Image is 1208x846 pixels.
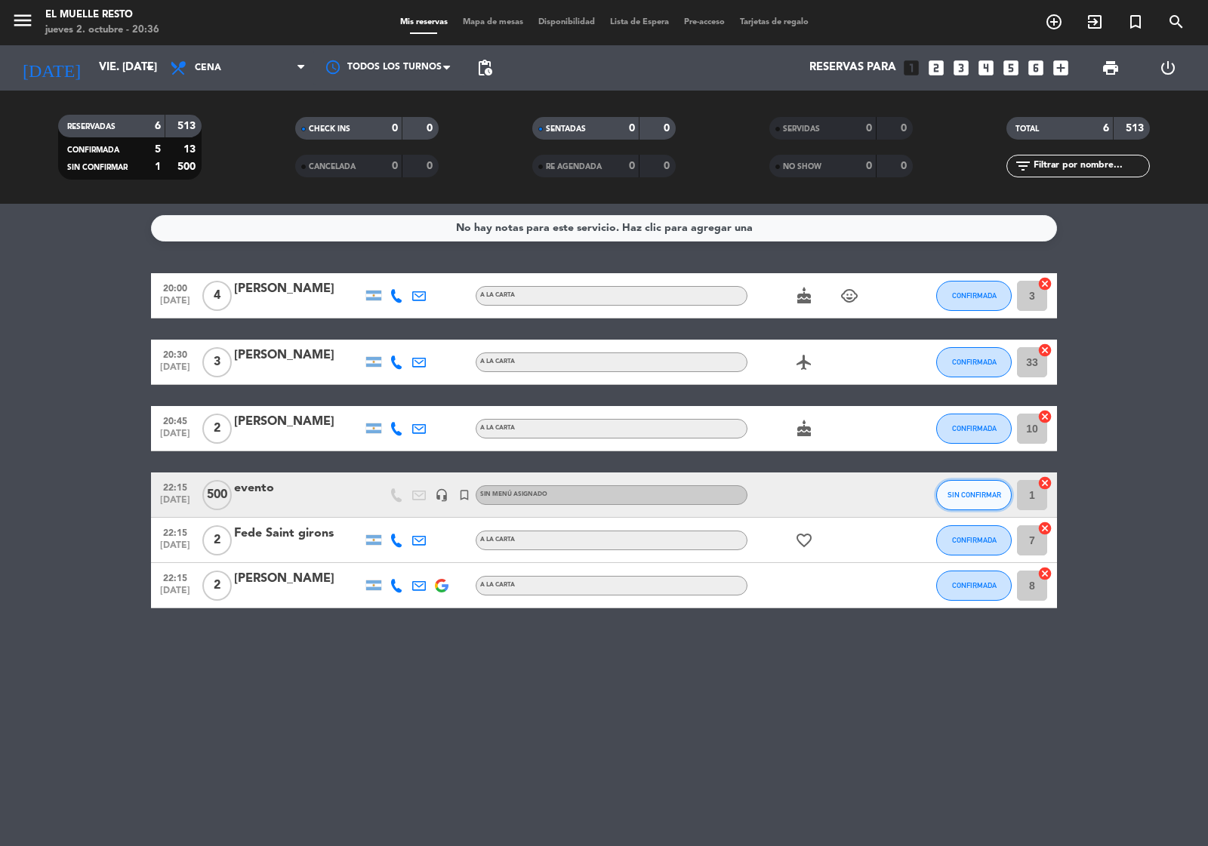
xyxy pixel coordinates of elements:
[866,123,872,134] strong: 0
[976,58,996,78] i: looks_4
[234,279,362,299] div: [PERSON_NAME]
[202,414,232,444] span: 2
[936,525,1012,555] button: CONFIRMADA
[951,58,971,78] i: looks_3
[392,161,398,171] strong: 0
[234,569,362,589] div: [PERSON_NAME]
[45,23,159,38] div: jueves 2. octubre - 20:36
[795,420,813,438] i: cake
[202,480,232,510] span: 500
[901,123,910,134] strong: 0
[1015,125,1039,133] span: TOTAL
[155,121,161,131] strong: 6
[809,61,896,75] span: Reservas para
[156,345,194,362] span: 20:30
[676,18,732,26] span: Pre-acceso
[234,478,362,498] div: evento
[1037,409,1052,424] i: cancel
[664,123,673,134] strong: 0
[234,412,362,432] div: [PERSON_NAME]
[629,161,635,171] strong: 0
[629,123,635,134] strong: 0
[11,51,91,85] i: [DATE]
[1037,475,1052,491] i: cancel
[1086,13,1104,31] i: exit_to_app
[309,125,350,133] span: CHECK INS
[156,540,194,558] span: [DATE]
[936,571,1012,601] button: CONFIRMADA
[11,9,34,32] i: menu
[480,582,515,588] span: A LA CARTA
[1037,566,1052,581] i: cancel
[936,414,1012,444] button: CONFIRMADA
[1102,59,1120,77] span: print
[783,125,820,133] span: SERVIDAS
[948,491,1001,499] span: SIN CONFIRMAR
[67,123,116,131] span: RESERVADAS
[156,296,194,313] span: [DATE]
[156,495,194,512] span: [DATE]
[664,161,673,171] strong: 0
[156,523,194,540] span: 22:15
[1037,276,1052,291] i: cancel
[393,18,455,26] span: Mis reservas
[156,478,194,495] span: 22:15
[67,164,128,171] span: SIN CONFIRMAR
[156,568,194,586] span: 22:15
[1167,13,1185,31] i: search
[202,571,232,601] span: 2
[1001,58,1021,78] i: looks_5
[1126,13,1145,31] i: turned_in_not
[952,358,997,366] span: CONFIRMADA
[795,531,813,549] i: favorite_border
[952,424,997,432] span: CONFIRMADA
[427,161,436,171] strong: 0
[1045,13,1063,31] i: add_circle_outline
[480,537,515,543] span: A LA CARTA
[952,291,997,300] span: CONFIRMADA
[1103,123,1109,134] strong: 6
[952,581,997,589] span: CONFIRMADA
[156,429,194,446] span: [DATE]
[455,18,531,26] span: Mapa de mesas
[602,18,676,26] span: Lista de Espera
[202,525,232,555] span: 2
[11,9,34,37] button: menu
[1032,158,1149,174] input: Filtrar por nombre...
[476,59,494,77] span: pending_actions
[177,121,199,131] strong: 513
[936,281,1012,311] button: CONFIRMADA
[140,59,159,77] i: arrow_drop_down
[202,347,232,377] span: 3
[1037,343,1052,358] i: cancel
[195,63,221,73] span: Cena
[234,346,362,365] div: [PERSON_NAME]
[392,123,398,134] strong: 0
[480,491,547,497] span: Sin menú asignado
[202,281,232,311] span: 4
[177,162,199,172] strong: 500
[156,411,194,429] span: 20:45
[531,18,602,26] span: Disponibilidad
[67,146,119,154] span: CONFIRMADA
[435,488,448,502] i: headset_mic
[309,163,356,171] span: CANCELADA
[1037,521,1052,536] i: cancel
[480,425,515,431] span: A LA CARTA
[480,358,515,365] span: A LA CARTA
[936,347,1012,377] button: CONFIRMADA
[866,161,872,171] strong: 0
[546,125,586,133] span: SENTADAS
[156,362,194,380] span: [DATE]
[901,161,910,171] strong: 0
[1026,58,1046,78] i: looks_6
[155,144,161,155] strong: 5
[45,8,159,23] div: El Muelle Resto
[234,524,362,543] div: Fede Saint girons
[840,287,858,305] i: child_care
[480,292,515,298] span: A LA CARTA
[795,287,813,305] i: cake
[427,123,436,134] strong: 0
[1051,58,1071,78] i: add_box
[156,278,194,296] span: 20:00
